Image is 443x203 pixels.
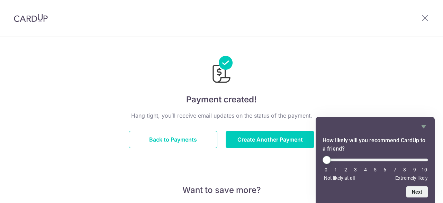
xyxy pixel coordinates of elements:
[323,122,428,197] div: How likely will you recommend CardUp to a friend? Select an option from 0 to 10, with 0 being Not...
[324,175,355,181] span: Not likely at all
[323,167,329,172] li: 0
[129,93,314,106] h4: Payment created!
[129,131,217,148] button: Back to Payments
[352,167,359,172] li: 3
[129,111,314,120] p: Hang tight, you’ll receive email updates on the status of the payment.
[395,175,428,181] span: Extremely likely
[129,185,314,196] p: Want to save more?
[323,136,428,153] h2: How likely will you recommend CardUp to a friend? Select an option from 0 to 10, with 0 being Not...
[210,56,233,85] img: Payments
[421,167,428,172] li: 10
[372,167,379,172] li: 5
[332,167,339,172] li: 1
[419,122,428,131] button: Hide survey
[362,167,369,172] li: 4
[226,131,314,148] button: Create Another Payment
[381,167,388,172] li: 6
[323,156,428,181] div: How likely will you recommend CardUp to a friend? Select an option from 0 to 10, with 0 being Not...
[401,167,408,172] li: 8
[14,14,48,22] img: CardUp
[391,167,398,172] li: 7
[406,186,428,197] button: Next question
[342,167,349,172] li: 2
[411,167,418,172] li: 9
